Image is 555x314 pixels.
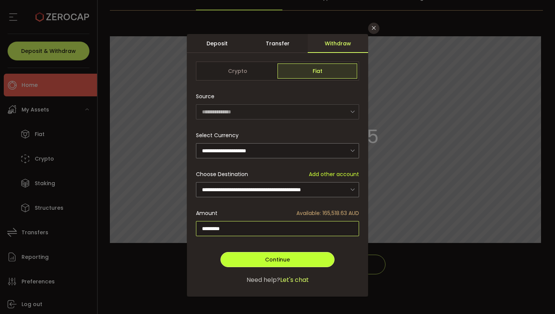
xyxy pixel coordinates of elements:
div: Transfer [247,34,308,53]
iframe: Chat Widget [386,12,555,314]
div: Withdraw [308,34,368,53]
div: dialog [187,34,368,297]
span: Add other account [309,170,359,178]
span: Let's chat [280,275,309,285]
div: Deposit [187,34,247,53]
span: Amount [196,209,217,217]
span: Choose Destination [196,170,248,178]
button: Close [368,23,379,34]
span: Source [196,89,214,104]
span: Available: 165,518.63 AUD [296,209,359,217]
button: Continue [220,252,335,267]
label: Select Currency [196,131,243,139]
span: Need help? [247,275,280,285]
span: Crypto [198,63,277,79]
span: Continue [265,256,290,263]
span: Fiat [277,63,357,79]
